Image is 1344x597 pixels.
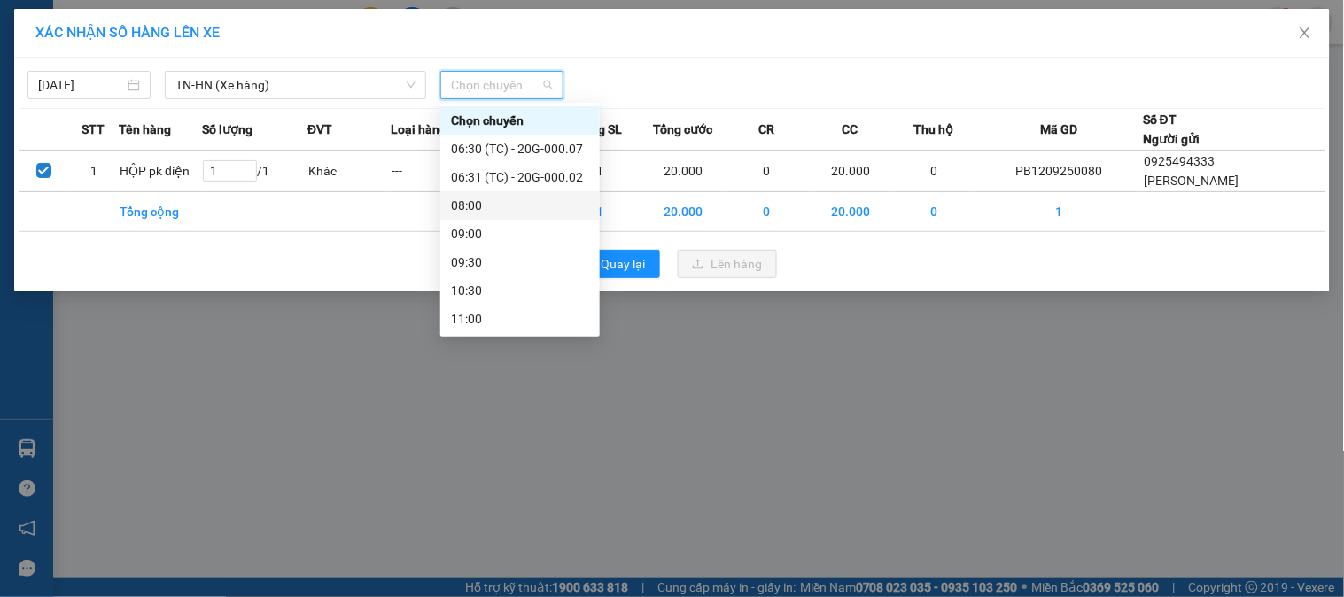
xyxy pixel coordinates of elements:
[451,72,553,98] span: Chọn chuyến
[568,250,660,278] button: rollbackQuay lại
[202,120,252,139] span: Số lượng
[22,120,264,180] b: GỬI : VP [GEOGRAPHIC_DATA]
[1144,154,1215,168] span: 0925494333
[451,224,589,244] div: 09:00
[451,309,589,329] div: 11:00
[678,250,777,278] button: uploadLên hàng
[406,80,416,90] span: down
[726,151,809,192] td: 0
[451,111,589,130] div: Chọn chuyến
[175,72,416,98] span: TN-HN (Xe hàng)
[1280,9,1330,58] button: Close
[119,192,202,232] td: Tổng cộng
[892,192,975,232] td: 0
[202,151,307,192] td: / 1
[166,43,741,66] li: 271 - [PERSON_NAME] - [GEOGRAPHIC_DATA] - [GEOGRAPHIC_DATA]
[451,139,589,159] div: 06:30 (TC) - 20G-000.07
[914,120,954,139] span: Thu hộ
[1144,174,1239,188] span: [PERSON_NAME]
[451,281,589,300] div: 10:30
[1298,26,1312,40] span: close
[1040,120,1077,139] span: Mã GD
[809,192,892,232] td: 20.000
[641,192,725,232] td: 20.000
[35,24,220,41] span: XÁC NHẬN SỐ HÀNG LÊN XE
[1143,110,1200,149] div: Số ĐT Người gửi
[976,192,1144,232] td: 1
[892,151,975,192] td: 0
[38,75,124,95] input: 12/09/2025
[440,106,600,135] div: Chọn chuyến
[726,192,809,232] td: 0
[758,120,774,139] span: CR
[307,120,332,139] span: ĐVT
[82,120,105,139] span: STT
[119,120,171,139] span: Tên hàng
[451,196,589,215] div: 08:00
[69,151,120,192] td: 1
[558,192,641,232] td: 1
[809,151,892,192] td: 20.000
[392,151,475,192] td: ---
[22,22,155,111] img: logo.jpg
[976,151,1144,192] td: PB1209250080
[451,167,589,187] div: 06:31 (TC) - 20G-000.02
[641,151,725,192] td: 20.000
[602,254,646,274] span: Quay lại
[451,252,589,272] div: 09:30
[119,151,202,192] td: HỘP pk điện
[307,151,391,192] td: Khác
[654,120,713,139] span: Tổng cước
[392,120,447,139] span: Loại hàng
[843,120,858,139] span: CC
[558,151,641,192] td: 1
